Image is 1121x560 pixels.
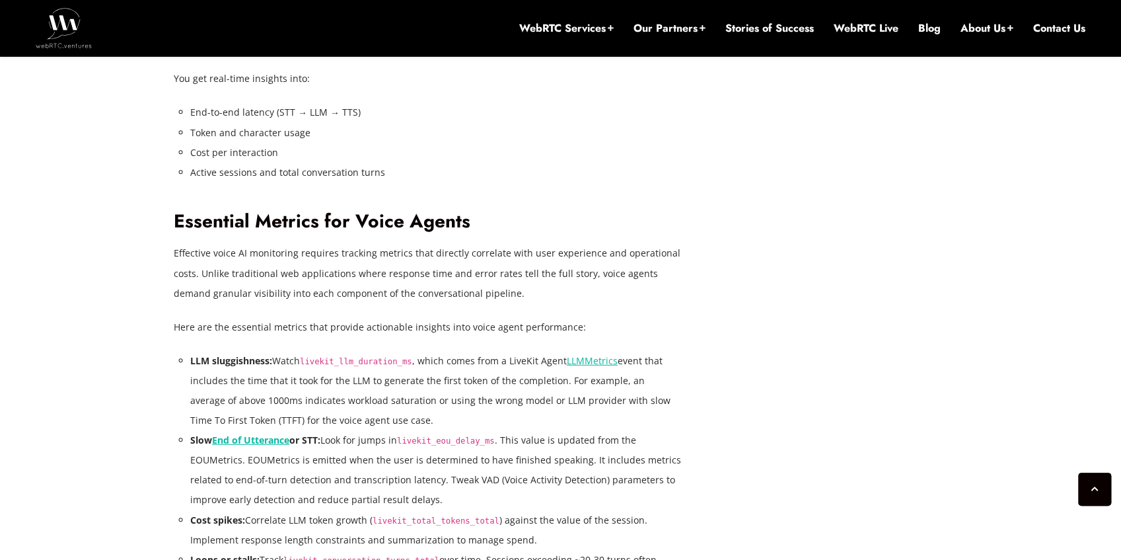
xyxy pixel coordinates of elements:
p: Effective voice AI monitoring requires tracking metrics that directly correlate with user experie... [174,243,682,303]
a: WebRTC Live [834,21,898,36]
strong: Cost spikes: [190,514,245,526]
code: livekit_eou_delay_ms [397,436,495,446]
a: Stories of Success [725,21,814,36]
li: End-to-end latency (STT → LLM → TTS) [190,102,682,122]
a: WebRTC Services [519,21,614,36]
a: About Us [960,21,1013,36]
strong: or STT: [289,434,320,446]
a: End of Utterance [212,434,289,446]
h2: Essential Metrics for Voice Agents [174,210,682,233]
p: Here are the essential metrics that provide actionable insights into voice agent performance: [174,317,682,337]
li: Look for jumps in . This value is updated from the EOUMetrics. EOUMetrics is emitted when the use... [190,430,682,510]
a: Our Partners [633,21,705,36]
li: Token and character usage [190,123,682,143]
li: Correlate LLM token growth ( ) against the value of the session. Implement response length constr... [190,510,682,550]
strong: LLM sluggishness: [190,354,272,367]
li: Watch , which comes from a LiveKit Agent event that includes the time that it took for the LLM to... [190,351,682,430]
a: Contact Us [1033,21,1085,36]
p: You get real-time insights into: [174,69,682,89]
a: Blog [918,21,941,36]
code: livekit_total_tokens_total [373,516,499,526]
li: Active sessions and total conversation turns [190,163,682,182]
code: livekit_llm_duration_ms [300,357,412,366]
li: Cost per interaction [190,143,682,163]
strong: Slow [190,434,212,446]
a: LLMMetrics [567,354,618,367]
img: WebRTC.ventures [36,8,92,48]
